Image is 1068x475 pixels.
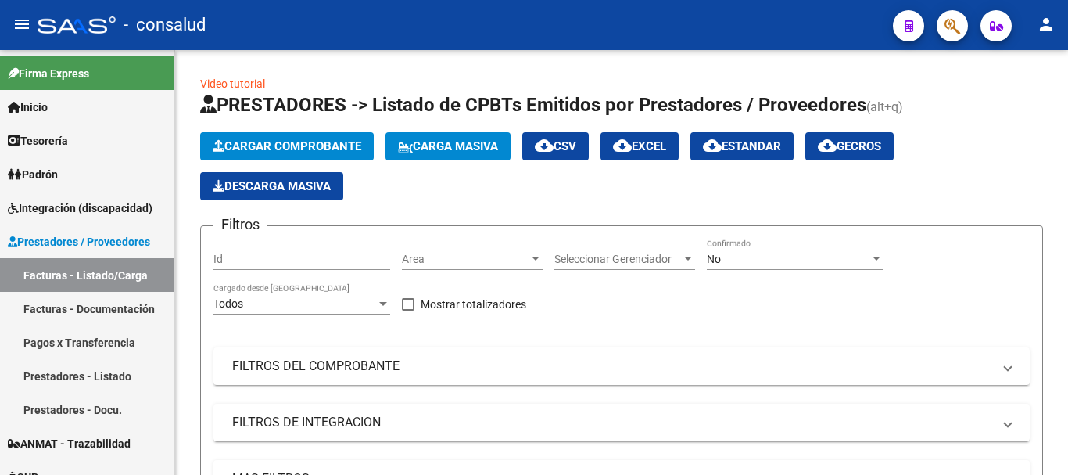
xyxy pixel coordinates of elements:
span: Integración (discapacidad) [8,200,152,217]
span: Carga Masiva [398,139,498,153]
span: Inicio [8,99,48,116]
button: Carga Masiva [385,132,511,160]
mat-icon: cloud_download [703,136,722,155]
span: ANMAT - Trazabilidad [8,435,131,452]
h3: Filtros [213,214,267,236]
button: Cargar Comprobante [200,132,374,160]
mat-icon: cloud_download [818,136,837,155]
span: Gecros [818,139,881,153]
span: - consalud [124,8,206,42]
button: Descarga Masiva [200,172,343,200]
app-download-masive: Descarga masiva de comprobantes (adjuntos) [200,172,343,200]
mat-expansion-panel-header: FILTROS DEL COMPROBANTE [213,347,1030,385]
mat-icon: person [1037,15,1055,34]
span: EXCEL [613,139,666,153]
mat-icon: cloud_download [613,136,632,155]
span: Prestadores / Proveedores [8,233,150,250]
span: Firma Express [8,65,89,82]
span: (alt+q) [866,99,903,114]
span: Mostrar totalizadores [421,295,526,314]
mat-panel-title: FILTROS DEL COMPROBANTE [232,358,992,375]
span: Descarga Masiva [213,179,331,193]
button: CSV [522,132,589,160]
mat-panel-title: FILTROS DE INTEGRACION [232,414,992,431]
span: Tesorería [8,132,68,149]
mat-icon: cloud_download [535,136,554,155]
span: Todos [213,297,243,310]
span: CSV [535,139,576,153]
span: PRESTADORES -> Listado de CPBTs Emitidos por Prestadores / Proveedores [200,94,866,116]
iframe: Intercom live chat [1015,422,1052,459]
button: Estandar [690,132,794,160]
button: EXCEL [600,132,679,160]
span: Padrón [8,166,58,183]
mat-icon: menu [13,15,31,34]
span: Area [402,253,529,266]
mat-expansion-panel-header: FILTROS DE INTEGRACION [213,404,1030,441]
span: Estandar [703,139,781,153]
span: Seleccionar Gerenciador [554,253,681,266]
a: Video tutorial [200,77,265,90]
span: No [707,253,721,265]
button: Gecros [805,132,894,160]
span: Cargar Comprobante [213,139,361,153]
